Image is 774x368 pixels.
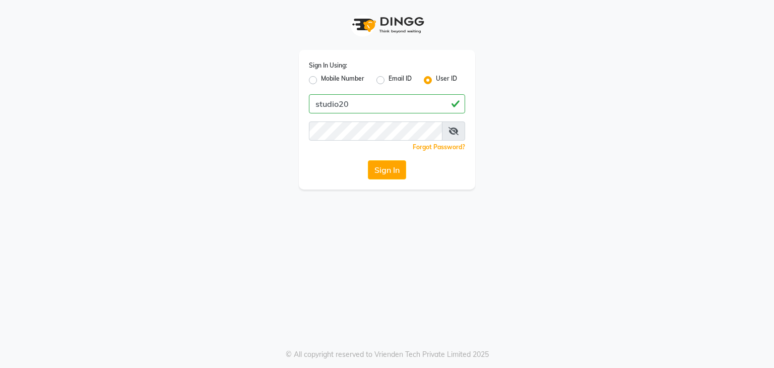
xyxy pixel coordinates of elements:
[321,74,364,86] label: Mobile Number
[309,61,347,70] label: Sign In Using:
[309,121,442,141] input: Username
[309,94,465,113] input: Username
[347,10,427,40] img: logo1.svg
[413,143,465,151] a: Forgot Password?
[436,74,457,86] label: User ID
[389,74,412,86] label: Email ID
[368,160,406,179] button: Sign In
